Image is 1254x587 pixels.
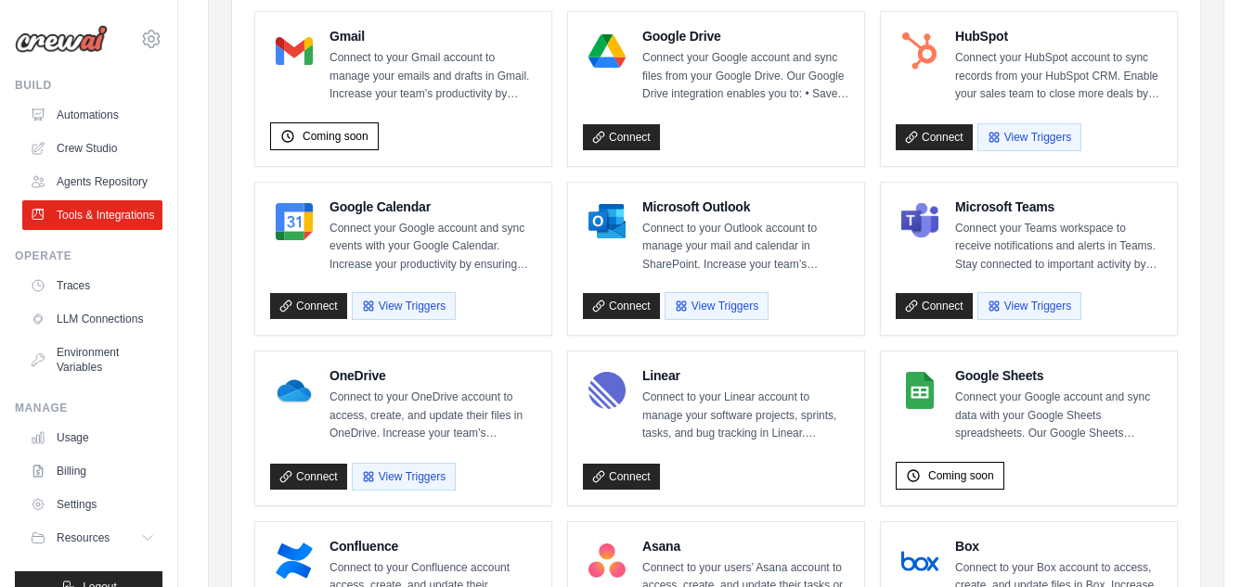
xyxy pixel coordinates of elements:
img: Google Sheets Logo [901,372,938,409]
a: Environment Variables [22,338,162,382]
a: Connect [270,464,347,490]
img: Asana Logo [588,542,626,580]
p: Connect your Teams workspace to receive notifications and alerts in Teams. Stay connected to impo... [955,220,1162,274]
a: Traces [22,271,162,300]
button: View Triggers [665,292,769,320]
iframe: Chat Widget [1161,498,1254,587]
h4: Google Sheets [955,366,1162,385]
button: View Triggers [352,292,456,320]
h4: Gmail [330,27,537,45]
a: Connect [583,464,660,490]
p: Connect your Google account and sync events with your Google Calendar. Increase your productivity... [330,220,537,274]
p: Connect to your Gmail account to manage your emails and drafts in Gmail. Increase your team’s pro... [330,49,537,104]
img: Microsoft Teams Logo [901,203,938,240]
p: Connect to your Linear account to manage your software projects, sprints, tasks, and bug tracking... [642,389,849,443]
a: Automations [22,100,162,130]
h4: Confluence [330,537,537,555]
a: Tools & Integrations [22,200,162,230]
a: Connect [896,124,973,150]
p: Connect your Google account and sync data with your Google Sheets spreadsheets. Our Google Sheets... [955,389,1162,443]
span: Coming soon [928,468,994,483]
a: Agents Repository [22,167,162,197]
img: Linear Logo [588,372,626,409]
img: Confluence Logo [276,542,313,580]
a: Crew Studio [22,134,162,163]
p: Connect to your OneDrive account to access, create, and update their files in OneDrive. Increase ... [330,389,537,443]
span: Resources [57,530,110,545]
a: Settings [22,490,162,519]
h4: Google Drive [642,27,849,45]
img: Google Calendar Logo [276,203,313,240]
img: OneDrive Logo [276,372,313,409]
p: Connect your Google account and sync files from your Google Drive. Our Google Drive integration e... [642,49,849,104]
h4: Box [955,537,1162,555]
div: Build [15,78,162,93]
h4: Microsoft Teams [955,198,1162,216]
h4: OneDrive [330,366,537,385]
h4: Google Calendar [330,198,537,216]
button: View Triggers [977,292,1081,320]
h4: Microsoft Outlook [642,198,849,216]
p: Connect your HubSpot account to sync records from your HubSpot CRM. Enable your sales team to clo... [955,49,1162,104]
h4: Linear [642,366,849,385]
img: Microsoft Outlook Logo [588,203,626,240]
a: Connect [270,293,347,319]
button: View Triggers [352,463,456,491]
h4: Asana [642,537,849,555]
p: Connect to your Outlook account to manage your mail and calendar in SharePoint. Increase your tea... [642,220,849,274]
a: Connect [583,293,660,319]
button: Resources [22,523,162,553]
img: Box Logo [901,542,938,580]
h4: HubSpot [955,27,1162,45]
div: Operate [15,249,162,263]
a: Usage [22,423,162,453]
img: HubSpot Logo [901,32,938,70]
div: Manage [15,401,162,415]
a: LLM Connections [22,304,162,334]
img: Logo [15,25,108,53]
span: Coming soon [303,129,368,144]
a: Billing [22,456,162,486]
img: Gmail Logo [276,32,313,70]
a: Connect [583,124,660,150]
a: Connect [896,293,973,319]
img: Google Drive Logo [588,32,626,70]
button: View Triggers [977,123,1081,151]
